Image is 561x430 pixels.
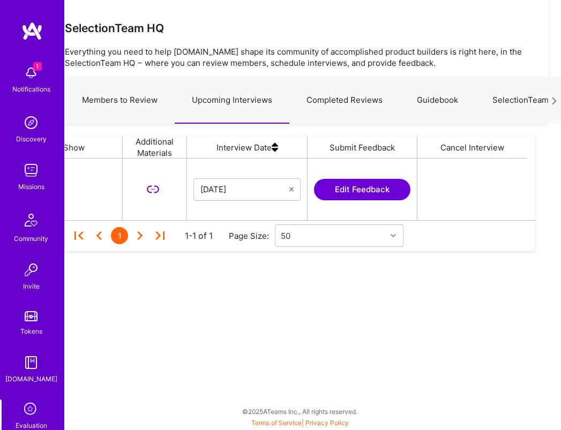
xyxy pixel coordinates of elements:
div: Submit Feedback [308,137,417,158]
div: 1 [111,227,128,244]
img: bell [20,62,42,84]
div: [DOMAIN_NAME] [5,373,57,384]
a: Completed Reviews [289,77,400,124]
div: 1-1 of 1 [185,230,213,242]
div: Community [14,233,48,244]
div: Discovery [16,133,47,145]
div: © 2025 ATeams Inc., All rights reserved. [51,398,548,425]
a: Terms of Service [251,419,302,427]
div: Notifications [12,84,50,95]
h3: SelectionTeam HQ [65,21,164,35]
img: guide book [20,352,42,373]
div: No Show [13,137,123,158]
img: sort [272,137,278,158]
div: 50 [281,230,290,242]
a: Privacy Policy [305,419,349,427]
img: tokens [25,311,38,321]
div: Missions [18,181,44,192]
div: Additional Materials [123,137,187,158]
i: icon Chevron [391,233,396,238]
img: discovery [20,112,42,133]
span: 1 [33,62,42,71]
img: teamwork [20,160,42,181]
div: Page Size: [229,230,275,242]
button: Edit Feedback [314,179,410,200]
img: Invite [20,259,42,281]
input: Select Date... [200,184,289,195]
a: Members to Review [65,77,175,124]
div: Tokens [20,326,42,337]
a: Upcoming Interviews [175,77,289,124]
div: Invite [23,281,40,292]
i: icon SelectionTeam [21,399,41,420]
span: | [251,419,349,427]
p: Everything you need to help [DOMAIN_NAME] shape its community of accomplished product builders is... [65,46,535,69]
div: Interview Date [187,137,308,158]
i: icon Next [550,97,558,105]
i: icon LinkSecondary [147,183,159,195]
div: Cancel Interview [417,137,527,158]
a: Guidebook [400,77,475,124]
img: logo [21,21,43,41]
img: Community [18,207,44,233]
